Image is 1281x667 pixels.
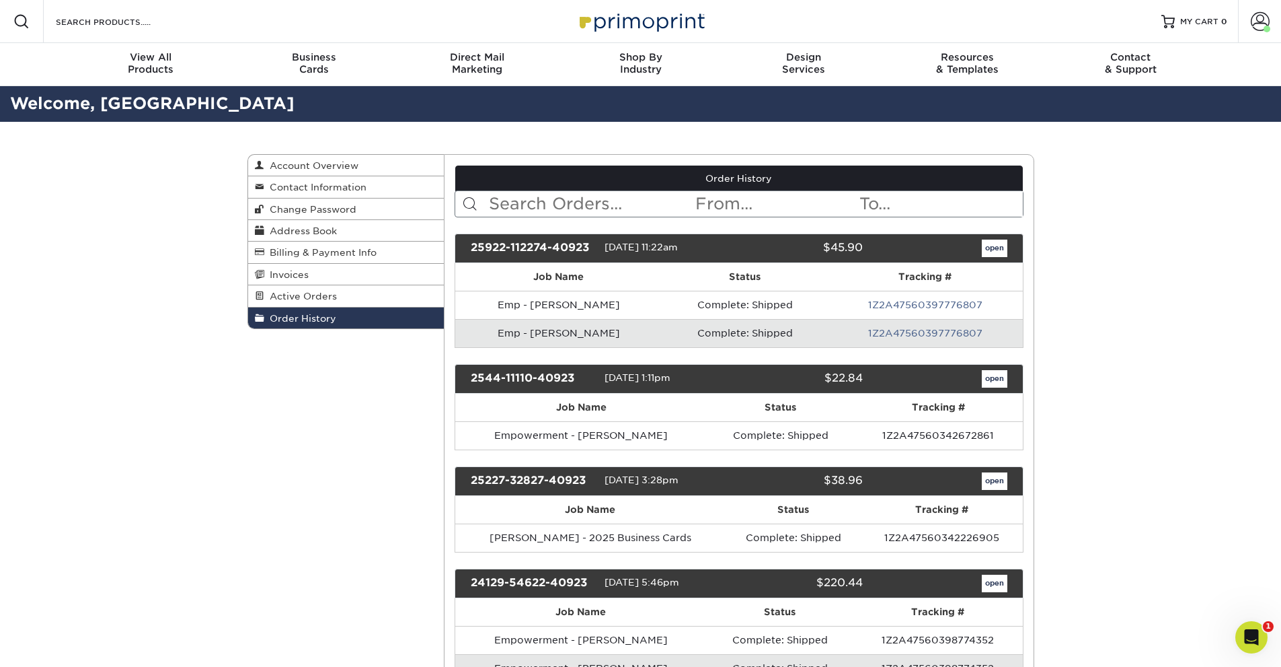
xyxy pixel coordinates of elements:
[461,370,605,388] div: 2544-11110-40923
[232,51,395,63] span: Business
[853,626,1023,654] td: 1Z2A47560398774352
[559,43,722,86] a: Shop ByIndustry
[707,394,854,421] th: Status
[461,575,605,592] div: 24129-54622-40923
[1049,43,1212,86] a: Contact& Support
[605,242,678,252] span: [DATE] 11:22am
[455,626,707,654] td: Empowerment - [PERSON_NAME]
[858,191,1022,217] input: To...
[722,43,886,86] a: DesignServices
[264,204,356,215] span: Change Password
[853,598,1023,626] th: Tracking #
[455,598,707,626] th: Job Name
[395,43,559,86] a: Direct MailMarketing
[455,263,662,291] th: Job Name
[1180,16,1218,28] span: MY CART
[395,51,559,75] div: Marketing
[707,421,854,450] td: Complete: Shipped
[69,51,233,75] div: Products
[722,51,886,75] div: Services
[455,421,707,450] td: Empowerment - [PERSON_NAME]
[248,155,444,176] a: Account Overview
[455,166,1023,191] a: Order History
[1221,17,1227,26] span: 0
[725,524,861,552] td: Complete: Shipped
[54,13,186,30] input: SEARCH PRODUCTS.....
[729,370,873,388] div: $22.84
[707,626,853,654] td: Complete: Shipped
[461,240,605,257] div: 25922-112274-40923
[461,472,605,490] div: 25227-32827-40923
[455,524,725,552] td: [PERSON_NAME] - 2025 Business Cards
[1049,51,1212,75] div: & Support
[248,264,444,285] a: Invoices
[264,313,336,324] span: Order History
[1235,621,1268,654] iframe: Intercom live chat
[559,51,722,75] div: Industry
[854,394,1023,421] th: Tracking #
[264,225,337,236] span: Address Book
[662,319,828,347] td: Complete: Shipped
[455,496,725,524] th: Job Name
[729,575,873,592] div: $220.44
[264,291,337,302] span: Active Orders
[605,475,678,485] span: [DATE] 3:28pm
[707,598,853,626] th: Status
[248,176,444,198] a: Contact Information
[455,394,707,421] th: Job Name
[605,577,679,588] span: [DATE] 5:46pm
[861,496,1022,524] th: Tracking #
[455,291,662,319] td: Emp - [PERSON_NAME]
[248,242,444,263] a: Billing & Payment Info
[886,43,1049,86] a: Resources& Templates
[729,472,873,490] div: $38.96
[232,43,395,86] a: BusinessCards
[886,51,1049,75] div: & Templates
[605,372,670,383] span: [DATE] 1:11pm
[868,300,982,310] a: 1Z2A47560397776807
[982,370,1007,388] a: open
[248,220,444,242] a: Address Book
[725,496,861,524] th: Status
[1049,51,1212,63] span: Contact
[722,51,886,63] span: Design
[729,240,873,257] div: $45.90
[662,263,828,291] th: Status
[232,51,395,75] div: Cards
[488,191,694,217] input: Search Orders...
[861,524,1022,552] td: 1Z2A47560342226905
[982,240,1007,257] a: open
[455,319,662,347] td: Emp - [PERSON_NAME]
[264,269,309,280] span: Invoices
[395,51,559,63] span: Direct Mail
[1263,621,1274,632] span: 1
[982,575,1007,592] a: open
[264,182,366,192] span: Contact Information
[69,51,233,63] span: View All
[69,43,233,86] a: View AllProducts
[248,199,444,220] a: Change Password
[828,263,1022,291] th: Tracking #
[868,328,982,339] a: 1Z2A47560397776807
[854,421,1023,450] td: 1Z2A47560342672861
[886,51,1049,63] span: Resources
[248,308,444,328] a: Order History
[264,160,358,171] span: Account Overview
[248,285,444,307] a: Active Orders
[662,291,828,319] td: Complete: Shipped
[559,51,722,63] span: Shop By
[694,191,858,217] input: From...
[574,7,708,36] img: Primoprint
[264,247,377,258] span: Billing & Payment Info
[982,472,1007,490] a: open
